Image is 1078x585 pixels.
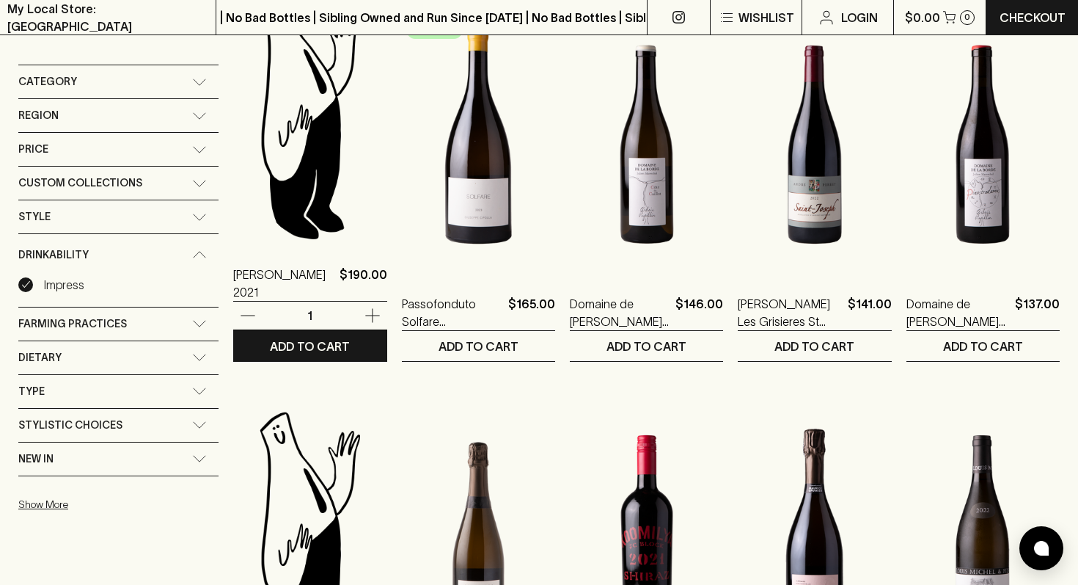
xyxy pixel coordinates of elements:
p: ADD TO CART [439,338,518,355]
span: Farming Practices [18,315,127,333]
span: Type [18,382,45,401]
button: ADD TO CART [738,331,891,361]
button: Show More [18,490,210,520]
span: Region [18,106,59,125]
a: [PERSON_NAME] 2021 [233,266,333,301]
a: Domaine de [PERSON_NAME] [PERSON_NAME] [PERSON_NAME] Chardonnay 2023 [570,295,670,330]
p: ADD TO CART [606,338,686,355]
button: ADD TO CART [570,331,723,361]
div: Stylistic Choices [18,409,219,442]
button: ADD TO CART [402,331,555,361]
img: Domaine de la Borde Cote de Caillot Chardonnay 2023 [570,16,723,273]
div: Farming Practices [18,308,219,341]
p: $137.00 [1015,295,1060,330]
div: Category [18,65,219,98]
p: ADD TO CART [774,338,854,355]
a: [PERSON_NAME] Les Grisieres St [PERSON_NAME] 2022 [738,295,841,330]
div: Region [18,99,219,132]
div: Dietary [18,341,219,374]
img: Andre Perret Les Grisieres St Joseph 2022 [738,16,891,273]
p: Login [841,9,878,26]
p: $146.00 [675,295,723,330]
p: $141.00 [848,295,892,330]
a: Passofonduto Solfare [PERSON_NAME] 2023 Magnum [402,295,502,330]
p: Impress [44,276,84,294]
div: Style [18,200,219,233]
span: Dietary [18,349,62,367]
span: Stylistic Choices [18,416,122,435]
button: ADD TO CART [906,331,1060,361]
a: Domaine de [PERSON_NAME] Pinostradamus Pinot Noir 2023 [906,295,1009,330]
img: Domaine de la Borde Pinostradamus Pinot Noir 2023 [906,16,1060,273]
p: ADD TO CART [270,338,350,355]
p: 0 [964,13,970,21]
span: New In [18,450,54,468]
p: Checkout [1000,9,1066,26]
button: ADD TO CART [233,331,386,361]
p: ADD TO CART [943,338,1023,355]
div: Custom Collections [18,167,219,200]
p: $165.00 [508,295,555,330]
span: Category [18,73,77,91]
p: 1 [293,308,328,324]
p: $0.00 [905,9,940,26]
div: Price [18,133,219,166]
span: Style [18,208,51,226]
div: New In [18,443,219,476]
div: Type [18,375,219,408]
div: Drinkability [18,234,219,276]
span: Price [18,140,48,159]
img: Passofonduto Solfare Bianco 2023 Magnum [402,16,555,273]
img: bubble-icon [1034,541,1049,556]
p: $190.00 [340,266,387,301]
span: Drinkability [18,246,89,264]
span: Custom Collections [18,174,142,192]
p: Wishlist [738,9,794,26]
